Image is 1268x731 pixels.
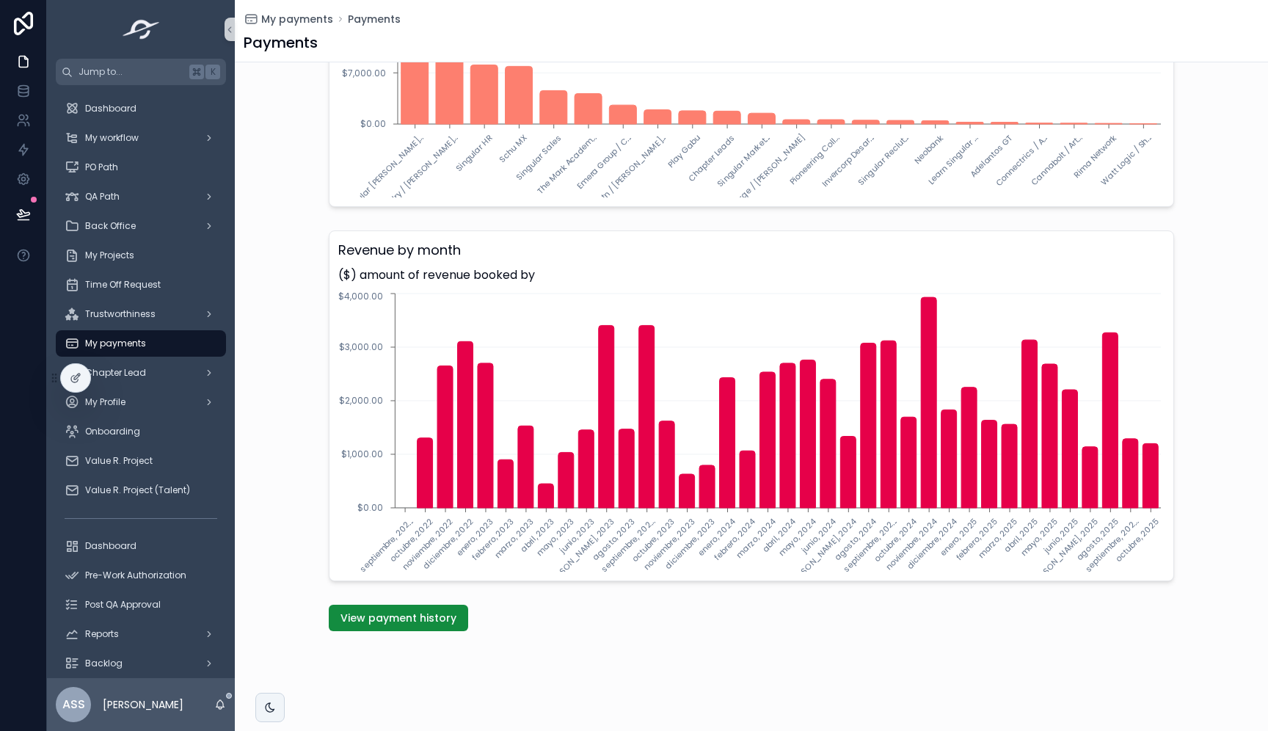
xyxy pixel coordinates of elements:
[341,132,426,217] text: Singular [PERSON_NAME]...
[492,516,536,561] text: marzo, 2023
[574,132,633,192] text: Emera Group / C...
[496,132,529,165] text: Schu MX
[56,533,226,559] a: Dashboard
[244,12,333,26] a: My payments
[56,272,226,298] a: Time Off Request
[734,515,779,561] text: marzo, 2024
[663,516,718,572] text: diciembre, 2023
[85,161,118,173] span: PO Path
[85,338,146,349] span: My payments
[85,426,140,437] span: Onboarding
[56,477,226,503] a: Value R. Project (Talent)
[56,592,226,618] a: Post QA Approval
[911,132,946,167] text: Neobank
[79,66,183,78] span: Jump to...
[1040,516,1080,556] text: junio, 2025
[696,515,739,559] text: enero, 2024
[967,131,1016,180] text: Adelantos GT
[937,516,980,559] text: enero, 2025
[338,240,1165,261] h3: Revenue by month
[56,213,226,239] a: Back Office
[85,540,136,552] span: Dashboard
[832,515,880,563] text: agosto, 2024
[665,132,703,170] text: Play Gabu
[925,132,980,187] text: Learn Singular ...
[420,516,476,572] text: diciembre, 2022
[556,516,597,556] text: junio, 2023
[85,484,190,496] span: Value R. Project (Talent)
[387,516,436,564] text: octubre, 2022
[357,501,383,514] tspan: $0.00
[776,515,820,559] text: mayo, 2024
[85,279,161,291] span: Time Off Request
[373,132,460,219] text: Travelry / [PERSON_NAME]...
[715,132,772,189] text: Singular Market...
[56,621,226,647] a: Reports
[85,308,156,320] span: Trustworthiness
[576,132,668,225] text: Staplcotn / [PERSON_NAME]...
[517,516,556,555] text: abril, 2023
[534,516,577,559] text: mayo, 2023
[56,59,226,85] button: Jump to...K
[85,455,153,467] span: Value R. Project
[341,448,383,460] tspan: $1,000.00
[56,183,226,210] a: QA Path
[953,516,1000,563] text: febrero, 2025
[711,515,758,562] text: febrero, 2024
[360,117,386,130] tspan: $0.00
[85,103,136,114] span: Dashboard
[56,448,226,474] a: Value R. Project
[1027,516,1101,589] text: [PERSON_NAME], 2025
[329,605,468,631] button: View payment history
[1098,132,1154,188] text: Watt Logic / Sh...
[453,516,496,559] text: enero, 2023
[85,658,123,669] span: Backlog
[85,220,136,232] span: Back Office
[1029,132,1085,188] text: Cannabolt / Art...
[85,599,161,611] span: Post QA Approval
[85,396,125,408] span: My Profile
[56,360,226,386] a: Chapter Lead
[56,389,226,415] a: My Profile
[62,696,85,713] span: ASS
[787,132,842,187] text: Pioneering Coll...
[244,32,318,53] h1: Payments
[357,516,415,575] text: septiembre, 202...
[338,266,1165,284] span: ($) amount of revenue booked by
[904,515,960,571] text: diciembre, 2024
[340,611,456,625] span: View payment history
[1018,516,1060,559] text: mayo, 2025
[56,418,226,445] a: Onboarding
[514,132,564,183] text: Singular Sales
[85,132,139,144] span: My workflow
[85,367,146,379] span: Chapter Lead
[348,12,401,26] a: Payments
[1082,516,1141,575] text: septiembre, 202...
[759,515,799,555] text: abril, 2024
[686,132,738,184] text: Chapter Leads
[590,516,637,563] text: agosto, 2023
[641,516,698,572] text: noviembre, 2023
[85,191,120,203] span: QA Path
[339,394,383,407] tspan: $2,000.00
[56,301,226,327] a: Trustworthiness
[729,132,807,210] text: Forge / [PERSON_NAME]
[339,341,383,353] tspan: $3,000.00
[338,290,383,302] tspan: $4,000.00
[338,290,1165,572] div: chart
[453,132,495,174] text: Singular HR
[85,628,119,640] span: Reports
[994,132,1050,189] text: Connectrics / A...
[840,516,899,575] text: septiembre, 202...
[399,516,456,572] text: noviembre, 2022
[534,132,599,197] text: The Mark Academ...
[820,132,877,189] text: Invercorp Desar...
[470,516,517,563] text: febrero, 2023
[85,570,186,581] span: Pre-Work Authorization
[883,515,940,572] text: noviembre, 2024
[1071,132,1119,181] text: Rima Network
[56,154,226,181] a: PO Path
[1074,516,1121,563] text: agosto, 2025
[85,250,134,261] span: My Projects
